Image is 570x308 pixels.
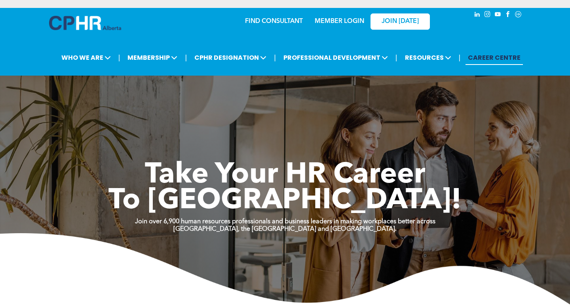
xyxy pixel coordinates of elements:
[245,18,303,25] a: FIND CONSULTANT
[145,161,426,190] span: Take Your HR Career
[49,16,121,30] img: A blue and white logo for cp alberta
[493,10,502,21] a: youtube
[403,50,454,65] span: RESOURCES
[125,50,180,65] span: MEMBERSHIP
[473,10,481,21] a: linkedin
[503,10,512,21] a: facebook
[59,50,113,65] span: WHO WE ARE
[185,49,187,66] li: |
[483,10,492,21] a: instagram
[274,49,276,66] li: |
[465,50,523,65] a: CAREER CENTRE
[118,49,120,66] li: |
[192,50,269,65] span: CPHR DESIGNATION
[108,187,462,215] span: To [GEOGRAPHIC_DATA]!
[173,226,397,232] strong: [GEOGRAPHIC_DATA], the [GEOGRAPHIC_DATA] and [GEOGRAPHIC_DATA].
[281,50,390,65] span: PROFESSIONAL DEVELOPMENT
[459,49,461,66] li: |
[514,10,522,21] a: Social network
[395,49,397,66] li: |
[135,219,435,225] strong: Join over 6,900 human resources professionals and business leaders in making workplaces better ac...
[315,18,364,25] a: MEMBER LOGIN
[382,18,419,25] span: JOIN [DATE]
[370,13,430,30] a: JOIN [DATE]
